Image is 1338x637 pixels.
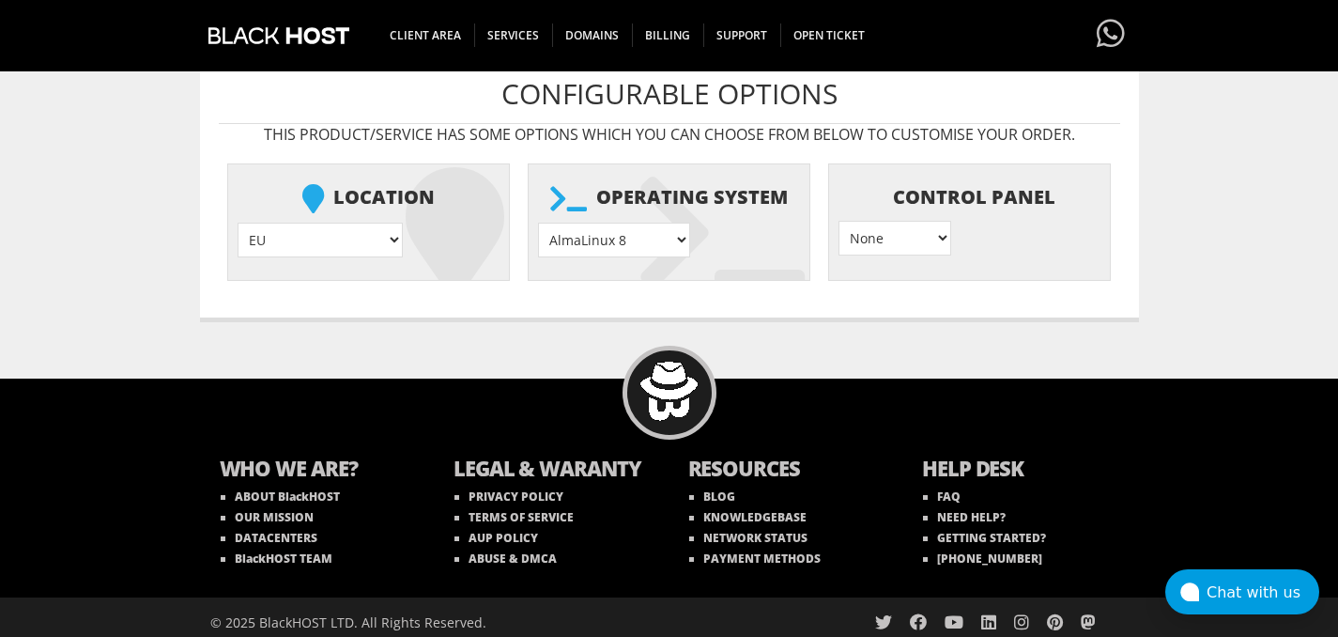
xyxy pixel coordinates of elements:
[1165,569,1319,614] button: Chat with us
[538,174,800,223] b: Operating system
[632,23,704,47] span: Billing
[238,174,500,223] b: Location
[219,124,1120,145] p: This product/service has some options which you can choose from below to customise your order.
[538,223,690,257] select: } } } } } } } } } } } } } } } } } } } } }
[689,530,807,546] a: NETWORK STATUS
[220,454,417,487] b: WHO WE ARE?
[454,489,563,505] a: PRIVACY POLICY
[922,454,1119,487] b: HELP DESK
[689,509,807,525] a: KNOWLEDGEBASE
[474,23,553,47] span: SERVICES
[221,551,332,567] a: BlackHOST TEAM
[454,454,651,487] b: LEGAL & WARANTY
[923,489,961,505] a: FAQ
[838,174,1100,221] b: Control Panel
[454,509,574,525] a: TERMS OF SERVICE
[923,530,1046,546] a: GETTING STARTED?
[703,23,781,47] span: Support
[1207,583,1319,601] div: Chat with us
[689,551,821,567] a: PAYMENT METHODS
[377,23,475,47] span: CLIENT AREA
[780,23,878,47] span: Open Ticket
[688,454,885,487] b: RESOURCES
[238,223,403,257] select: } } } } } }
[923,551,1042,567] a: [PHONE_NUMBER]
[923,509,1006,525] a: NEED HELP?
[639,362,699,421] img: BlackHOST mascont, Blacky.
[221,489,340,505] a: ABOUT BlackHOST
[221,530,317,546] a: DATACENTERS
[219,64,1120,124] h1: Configurable Options
[454,530,538,546] a: AUP POLICY
[552,23,633,47] span: Domains
[221,509,314,525] a: OUR MISSION
[454,551,557,567] a: ABUSE & DMCA
[838,221,951,256] select: } } } }
[689,489,735,505] a: BLOG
